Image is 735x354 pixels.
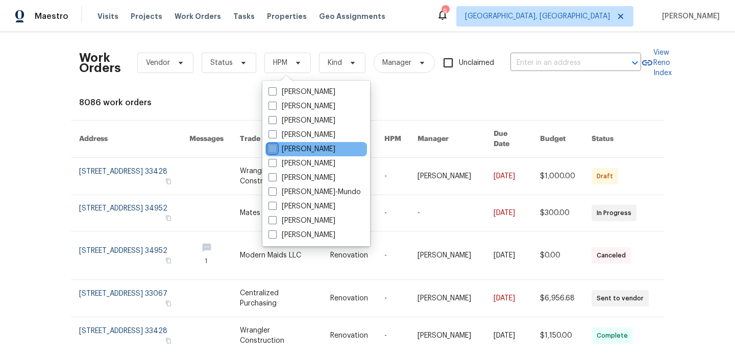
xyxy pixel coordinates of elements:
[510,55,612,71] input: Enter in an address
[268,187,361,197] label: [PERSON_NAME]-Mundo
[641,48,672,78] a: View Reno Index
[164,299,173,308] button: Copy Address
[319,11,385,21] span: Geo Assignments
[268,87,335,97] label: [PERSON_NAME]
[181,121,232,158] th: Messages
[409,195,485,231] td: -
[268,101,335,111] label: [PERSON_NAME]
[382,58,411,68] span: Manager
[35,11,68,21] span: Maestro
[268,173,335,183] label: [PERSON_NAME]
[442,6,449,16] div: 9
[485,121,532,158] th: Due Date
[532,121,583,158] th: Budget
[322,280,376,317] td: Renovation
[79,98,656,108] div: 8086 work orders
[409,121,485,158] th: Manager
[268,201,335,211] label: [PERSON_NAME]
[322,231,376,280] td: Renovation
[268,115,335,126] label: [PERSON_NAME]
[232,158,322,195] td: Wrangler Construction
[164,214,173,223] button: Copy Address
[268,158,335,169] label: [PERSON_NAME]
[267,11,307,21] span: Properties
[465,11,610,21] span: [GEOGRAPHIC_DATA], [GEOGRAPHIC_DATA]
[328,58,342,68] span: Kind
[376,231,409,280] td: -
[376,195,409,231] td: -
[164,177,173,186] button: Copy Address
[409,231,485,280] td: [PERSON_NAME]
[146,58,170,68] span: Vendor
[79,53,121,73] h2: Work Orders
[71,121,181,158] th: Address
[658,11,720,21] span: [PERSON_NAME]
[268,130,335,140] label: [PERSON_NAME]
[376,280,409,317] td: -
[268,230,335,240] label: [PERSON_NAME]
[232,121,322,158] th: Trade Partner
[164,336,173,345] button: Copy Address
[164,256,173,265] button: Copy Address
[232,195,322,231] td: Mates 4 Solutions
[459,58,494,68] span: Unclaimed
[268,144,335,154] label: [PERSON_NAME]
[628,56,642,70] button: Open
[376,121,409,158] th: HPM
[233,13,255,20] span: Tasks
[409,158,485,195] td: [PERSON_NAME]
[273,58,287,68] span: HPM
[376,158,409,195] td: -
[268,216,335,226] label: [PERSON_NAME]
[583,121,664,158] th: Status
[409,280,485,317] td: [PERSON_NAME]
[175,11,221,21] span: Work Orders
[232,280,322,317] td: Centralized Purchasing
[210,58,233,68] span: Status
[131,11,162,21] span: Projects
[232,231,322,280] td: Modern Maids LLC
[97,11,118,21] span: Visits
